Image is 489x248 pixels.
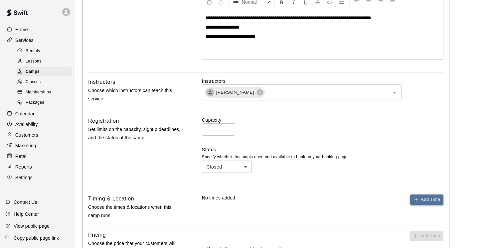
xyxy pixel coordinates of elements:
div: Lessons [16,57,72,66]
p: Set limits on the capacity, signup deadlines, and the status of the camp [88,125,181,142]
p: Services [15,37,34,44]
p: Reports [15,164,32,170]
p: Retail [15,153,28,160]
div: Camps [16,67,72,76]
div: Rentals [16,47,72,56]
a: Calendar [5,109,70,119]
div: Classes [16,77,72,87]
p: Marketing [15,142,36,149]
a: Home [5,25,70,35]
div: Memberships [16,88,72,97]
button: Open [390,88,399,97]
a: Customers [5,130,70,140]
div: Packages [16,98,72,107]
h6: Timing & Location [88,194,134,203]
span: Classes [26,79,41,85]
h6: Instructors [88,78,115,86]
p: Copy public page link [14,235,59,241]
a: Lessons [16,56,75,66]
div: Davis Mabone [206,88,214,96]
span: Lessons [26,58,42,65]
a: Settings [5,173,70,183]
p: Contact Us [14,199,37,205]
span: Packages [26,99,44,106]
div: Closed [202,161,252,173]
p: Customers [15,132,38,138]
p: Calendar [15,110,35,117]
p: Availability [15,121,38,128]
h6: Pricing [88,231,106,239]
div: [PERSON_NAME] [205,87,265,98]
p: Settings [15,174,33,181]
p: No times added [202,194,235,205]
span: [PERSON_NAME] [212,89,258,96]
a: Rentals [16,46,75,56]
a: Services [5,35,70,45]
a: Classes [16,77,75,87]
p: Choose which instructors can teach this service [88,86,181,103]
a: Marketing [5,141,70,151]
h6: Registration [88,117,119,125]
p: Home [15,26,28,33]
a: Reports [5,162,70,172]
label: Instructors [202,78,443,84]
button: Add Time [410,194,443,205]
span: Rentals [26,48,40,55]
a: Memberships [16,87,75,98]
span: Camps [26,68,40,75]
label: Status [202,146,443,153]
p: Choose the times & locations when this camp runs. [88,203,181,220]
p: Specify whether the camp is open and available to book on your booking page. [202,154,443,161]
p: View public page [14,223,50,229]
p: Help Center [14,211,39,217]
span: Memberships [26,89,51,96]
a: Packages [16,98,75,108]
a: Retail [5,151,70,161]
a: Availability [5,119,70,129]
label: Capacity [202,117,443,123]
a: Camps [16,67,75,77]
